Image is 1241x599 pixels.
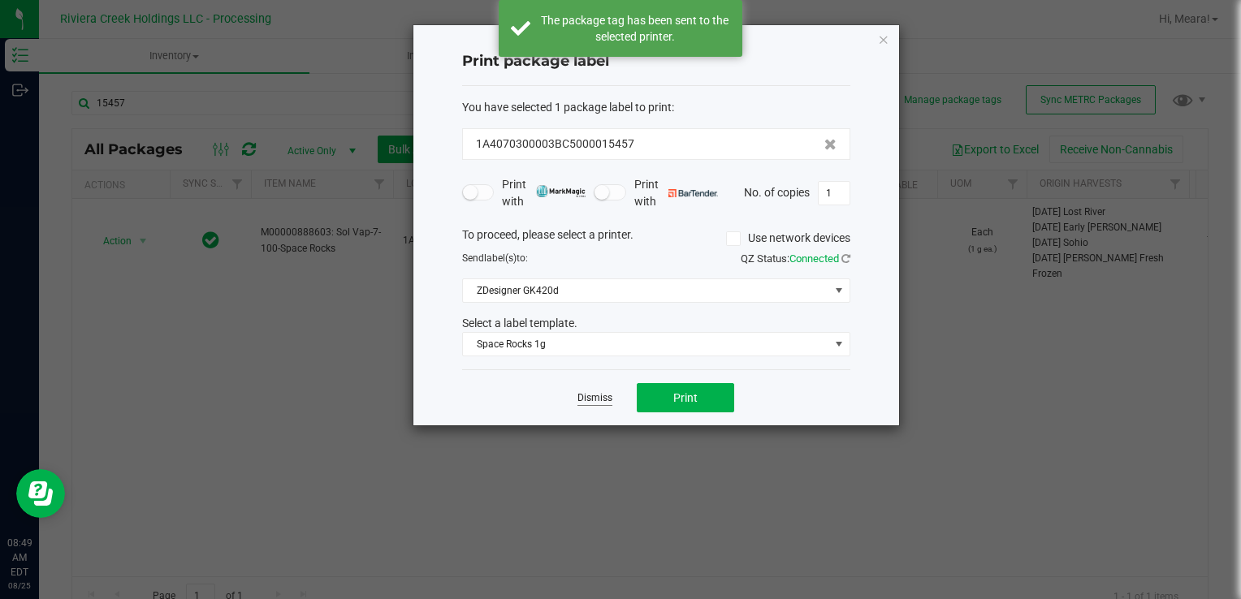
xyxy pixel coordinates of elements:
[577,391,612,405] a: Dismiss
[463,279,829,302] span: ZDesigner GK420d
[463,333,829,356] span: Space Rocks 1g
[476,136,634,153] span: 1A4070300003BC5000015457
[462,51,850,72] h4: Print package label
[673,391,698,404] span: Print
[502,176,586,210] span: Print with
[539,12,730,45] div: The package tag has been sent to the selected printer.
[634,176,718,210] span: Print with
[741,252,850,265] span: QZ Status:
[462,99,850,116] div: :
[536,185,586,197] img: mark_magic_cybra.png
[462,252,528,264] span: Send to:
[484,252,517,264] span: label(s)
[744,185,810,198] span: No. of copies
[789,252,839,265] span: Connected
[450,226,863,251] div: To proceed, please select a printer.
[668,189,718,197] img: bartender.png
[16,469,65,518] iframe: Resource center
[637,383,734,412] button: Print
[462,101,672,114] span: You have selected 1 package label to print
[450,315,863,332] div: Select a label template.
[726,230,850,247] label: Use network devices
